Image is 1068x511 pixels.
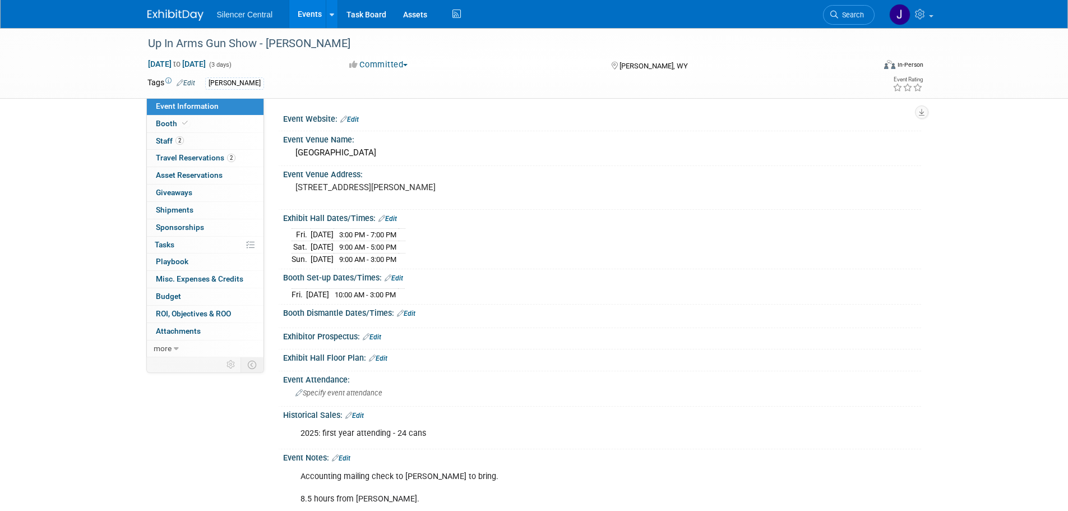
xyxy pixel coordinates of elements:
span: more [154,344,172,353]
div: Exhibitor Prospectus: [283,328,921,343]
span: Shipments [156,205,193,214]
td: Toggle Event Tabs [241,357,263,372]
pre: [STREET_ADDRESS][PERSON_NAME] [295,182,537,192]
div: Event Venue Name: [283,131,921,145]
a: Search [823,5,875,25]
td: [DATE] [306,288,329,300]
td: Fri. [292,288,306,300]
a: Edit [345,412,364,420]
a: Travel Reservations2 [147,150,263,167]
span: Misc. Expenses & Credits [156,274,243,283]
a: Edit [385,274,403,282]
div: Historical Sales: [283,407,921,421]
div: Event Format [808,58,924,75]
div: Booth Dismantle Dates/Times: [283,305,921,319]
div: In-Person [897,61,923,69]
span: (3 days) [208,61,232,68]
div: Event Venue Address: [283,166,921,180]
span: to [172,59,182,68]
a: Sponsorships [147,219,263,236]
span: 2 [175,136,184,145]
a: more [147,340,263,357]
a: Budget [147,288,263,305]
span: 3:00 PM - 7:00 PM [339,231,396,239]
a: Tasks [147,237,263,254]
span: 9:00 AM - 5:00 PM [339,243,396,251]
a: Edit [363,333,381,341]
td: Tags [147,77,195,90]
td: [DATE] [311,253,334,265]
span: Specify event attendance [295,389,382,397]
div: Exhibit Hall Dates/Times: [283,210,921,224]
a: Edit [397,310,415,317]
span: Sponsorships [156,223,204,232]
img: Jessica Crawford [889,4,910,25]
td: Personalize Event Tab Strip [221,357,241,372]
div: Accounting mailing check to [PERSON_NAME] to bring. 8.5 hours from [PERSON_NAME]. [293,466,798,510]
td: [DATE] [311,241,334,254]
span: Budget [156,292,181,301]
span: ROI, Objectives & ROO [156,309,231,318]
div: 2025: first year attending - 24 cans [293,422,798,445]
span: Giveaways [156,188,192,197]
span: Attachments [156,326,201,335]
span: Tasks [155,240,174,249]
span: Travel Reservations [156,153,235,162]
div: Exhibit Hall Floor Plan: [283,349,921,364]
div: Up In Arms Gun Show - [PERSON_NAME] [144,34,858,54]
a: Event Information [147,98,263,115]
span: Booth [156,119,190,128]
div: [GEOGRAPHIC_DATA] [292,144,913,162]
a: Edit [340,116,359,123]
button: Committed [345,59,412,71]
span: Playbook [156,257,188,266]
a: Booth [147,116,263,132]
span: 9:00 AM - 3:00 PM [339,255,396,264]
div: Event Attendance: [283,371,921,385]
img: Format-Inperson.png [884,60,895,69]
a: Edit [332,454,350,462]
a: ROI, Objectives & ROO [147,306,263,323]
td: Sat. [292,241,311,254]
span: [DATE] [DATE] [147,59,206,69]
div: Booth Set-up Dates/Times: [283,269,921,284]
span: Silencer Central [217,10,273,19]
a: Edit [378,215,397,223]
img: ExhibitDay [147,10,204,21]
div: Event Website: [283,111,921,125]
span: [PERSON_NAME], WY [619,62,688,70]
td: Sun. [292,253,311,265]
span: 10:00 AM - 3:00 PM [335,291,396,299]
a: Giveaways [147,185,263,201]
a: Misc. Expenses & Credits [147,271,263,288]
a: Edit [369,355,387,362]
div: [PERSON_NAME] [205,77,264,89]
a: Attachments [147,323,263,340]
div: Event Rating [893,77,923,82]
i: Booth reservation complete [182,120,188,126]
a: Shipments [147,202,263,219]
td: [DATE] [311,229,334,241]
span: 2 [227,154,235,162]
a: Staff2 [147,133,263,150]
a: Playbook [147,254,263,270]
span: Event Information [156,102,219,111]
td: Fri. [292,229,311,241]
span: Asset Reservations [156,171,223,179]
span: Staff [156,136,184,145]
a: Edit [177,79,195,87]
span: Search [838,11,864,19]
div: Event Notes: [283,449,921,464]
a: Asset Reservations [147,167,263,184]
